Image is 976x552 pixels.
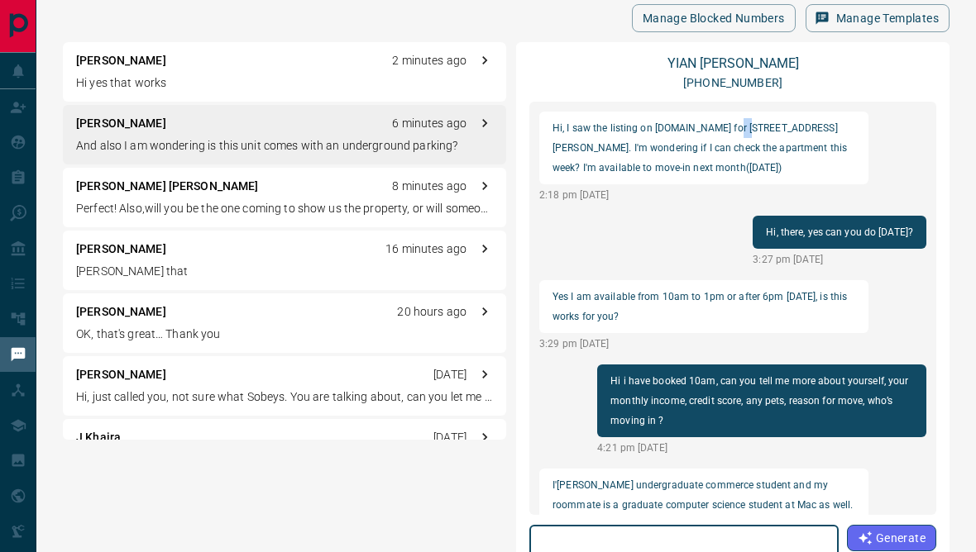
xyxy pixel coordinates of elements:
p: And also I am wondering is this unit comes with an underground parking? [76,137,493,155]
p: [PERSON_NAME] that [76,263,493,280]
a: YIAN [PERSON_NAME] [667,55,799,71]
p: 2 minutes ago [392,52,466,69]
p: [PERSON_NAME] [76,115,166,132]
p: Hi, I saw the listing on [DOMAIN_NAME] for [STREET_ADDRESS][PERSON_NAME]. I'm wondering if I can ... [553,118,855,178]
p: 6 minutes ago [392,115,466,132]
p: [PERSON_NAME] [76,303,166,321]
p: 8 minutes ago [392,178,466,195]
p: 4:21 pm [DATE] [597,440,926,455]
p: 3:29 pm [DATE] [539,336,868,351]
p: [PERSON_NAME] [PERSON_NAME] [76,178,259,195]
p: [PERSON_NAME] [76,240,166,258]
p: J Khaira [76,429,121,446]
p: Hi, there, yes can you do [DATE]? [766,222,913,242]
p: [DATE] [433,366,466,383]
button: Manage Templates [806,4,950,32]
p: 2:18 pm [DATE] [539,188,868,202]
button: Generate [847,525,936,551]
p: OK, that's great… Thank you [76,326,493,343]
p: 3:27 pm [DATE] [753,252,926,267]
p: Hi, just called you, not sure what Sobeys. You are talking about, can you let me more in terms of... [76,388,493,406]
p: [PHONE_NUMBER] [683,74,782,92]
p: [DATE] [433,429,466,446]
button: Manage Blocked Numbers [632,4,796,32]
p: Perfect! Also,will you be the one coming to show us the property, or will someone else be showing... [76,200,493,217]
p: Hi i have booked 10am, can you tell me more about yourself, your monthly income, credit score, an... [610,371,913,431]
p: 16 minutes ago [385,240,466,258]
p: 20 hours ago [397,303,466,321]
p: [PERSON_NAME] [76,52,166,69]
p: [PERSON_NAME] [76,366,166,383]
p: Hi yes that works [76,74,493,92]
p: Yes I am available from 10am to 1pm or after 6pm [DATE], is this works for you? [553,287,855,326]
